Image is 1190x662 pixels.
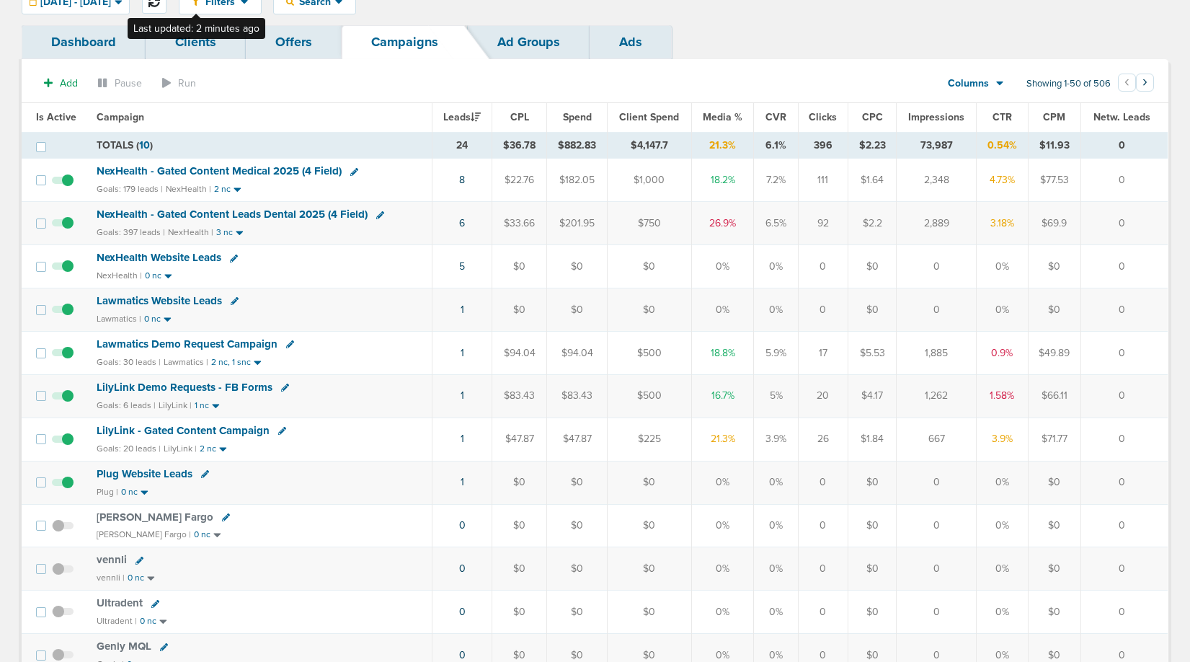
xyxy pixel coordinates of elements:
[1081,245,1168,288] td: 0
[97,314,141,324] small: Lawmatics |
[97,511,213,524] span: [PERSON_NAME] Fargo
[848,504,897,547] td: $0
[97,337,277,350] span: Lawmatics Demo Request Campaign
[139,139,150,151] span: 10
[461,389,464,402] a: 1
[97,270,142,281] small: NexHealth |
[510,111,529,123] span: CPL
[754,591,799,634] td: 0%
[97,424,270,437] span: LilyLink - Gated Content Campaign
[36,73,86,94] button: Add
[546,418,607,461] td: $47.87
[977,374,1028,418] td: 1.58%
[977,159,1028,202] td: 4.73%
[492,245,547,288] td: $0
[608,245,692,288] td: $0
[897,132,977,159] td: 73,987
[97,596,143,609] span: Ultradent
[977,504,1028,547] td: 0%
[798,591,848,634] td: 0
[97,400,156,411] small: Goals: 6 leads |
[97,208,368,221] span: NexHealth - Gated Content Leads Dental 2025 (4 Field)
[691,202,753,245] td: 26.9%
[492,591,547,634] td: $0
[848,461,897,504] td: $0
[546,504,607,547] td: $0
[754,547,799,591] td: 0%
[492,288,547,332] td: $0
[754,331,799,374] td: 5.9%
[754,461,799,504] td: 0%
[194,529,210,540] small: 0 nc
[492,159,547,202] td: $22.76
[977,418,1028,461] td: 3.9%
[546,132,607,159] td: $882.83
[848,374,897,418] td: $4.17
[459,260,465,273] a: 5
[848,418,897,461] td: $1.84
[459,649,466,661] a: 0
[546,245,607,288] td: $0
[1028,547,1080,591] td: $0
[798,374,848,418] td: 20
[1081,418,1168,461] td: 0
[608,461,692,504] td: $0
[97,467,192,480] span: Plug Website Leads
[608,288,692,332] td: $0
[60,77,78,89] span: Add
[754,202,799,245] td: 6.5%
[443,111,481,123] span: Leads
[492,418,547,461] td: $47.87
[897,504,977,547] td: 0
[691,591,753,634] td: 0%
[897,418,977,461] td: 667
[164,357,208,367] small: Lawmatics |
[691,331,753,374] td: 18.8%
[703,111,742,123] span: Media %
[492,132,547,159] td: $36.78
[691,245,753,288] td: 0%
[608,202,692,245] td: $750
[1081,461,1168,504] td: 0
[546,288,607,332] td: $0
[97,184,163,195] small: Goals: 179 leads |
[798,245,848,288] td: 0
[492,461,547,504] td: $0
[897,374,977,418] td: 1,262
[144,314,161,325] small: 0 nc
[1093,111,1150,123] span: Netw. Leads
[128,573,144,583] small: 0 nc
[798,547,848,591] td: 0
[848,202,897,245] td: $2.2
[1028,374,1080,418] td: $66.11
[468,25,590,59] a: Ad Groups
[492,547,547,591] td: $0
[97,443,161,454] small: Goals: 20 leads |
[97,640,151,653] span: Genly MQL
[691,132,753,159] td: 21.3%
[848,159,897,202] td: $1.64
[459,606,466,618] a: 0
[140,616,156,627] small: 0 nc
[36,111,76,123] span: Is Active
[798,461,848,504] td: 0
[691,374,753,418] td: 16.7%
[461,433,464,445] a: 1
[546,331,607,374] td: $94.04
[145,270,161,281] small: 0 nc
[195,400,209,411] small: 1 nc
[159,400,192,410] small: LilyLink |
[461,476,464,488] a: 1
[691,288,753,332] td: 0%
[1028,159,1080,202] td: $77.53
[754,418,799,461] td: 3.9%
[97,357,161,368] small: Goals: 30 leads |
[1028,461,1080,504] td: $0
[97,573,125,583] small: vennli |
[608,132,692,159] td: $4,147.7
[848,547,897,591] td: $0
[1028,418,1080,461] td: $71.77
[164,443,197,454] small: LilyLink |
[1028,288,1080,332] td: $0
[897,331,977,374] td: 1,885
